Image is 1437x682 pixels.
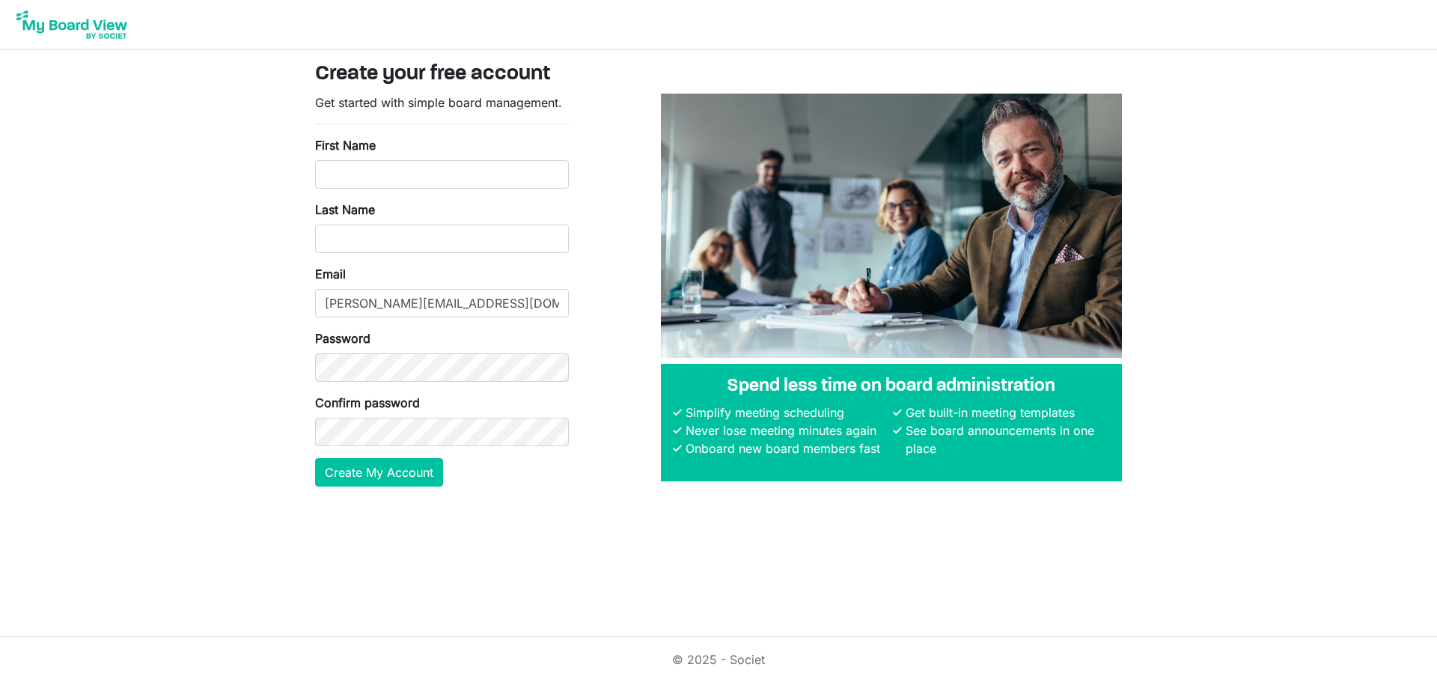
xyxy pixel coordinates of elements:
[315,136,376,154] label: First Name
[315,95,562,110] span: Get started with simple board management.
[902,421,1110,457] li: See board announcements in one place
[12,6,132,43] img: My Board View Logo
[315,265,346,283] label: Email
[315,458,443,487] button: Create My Account
[902,404,1110,421] li: Get built-in meeting templates
[682,421,890,439] li: Never lose meeting minutes again
[682,439,890,457] li: Onboard new board members fast
[682,404,890,421] li: Simplify meeting scheduling
[315,62,1122,88] h3: Create your free account
[673,376,1110,398] h4: Spend less time on board administration
[315,394,420,412] label: Confirm password
[315,201,375,219] label: Last Name
[672,652,765,667] a: © 2025 - Societ
[661,94,1122,358] img: A photograph of board members sitting at a table
[315,329,370,347] label: Password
